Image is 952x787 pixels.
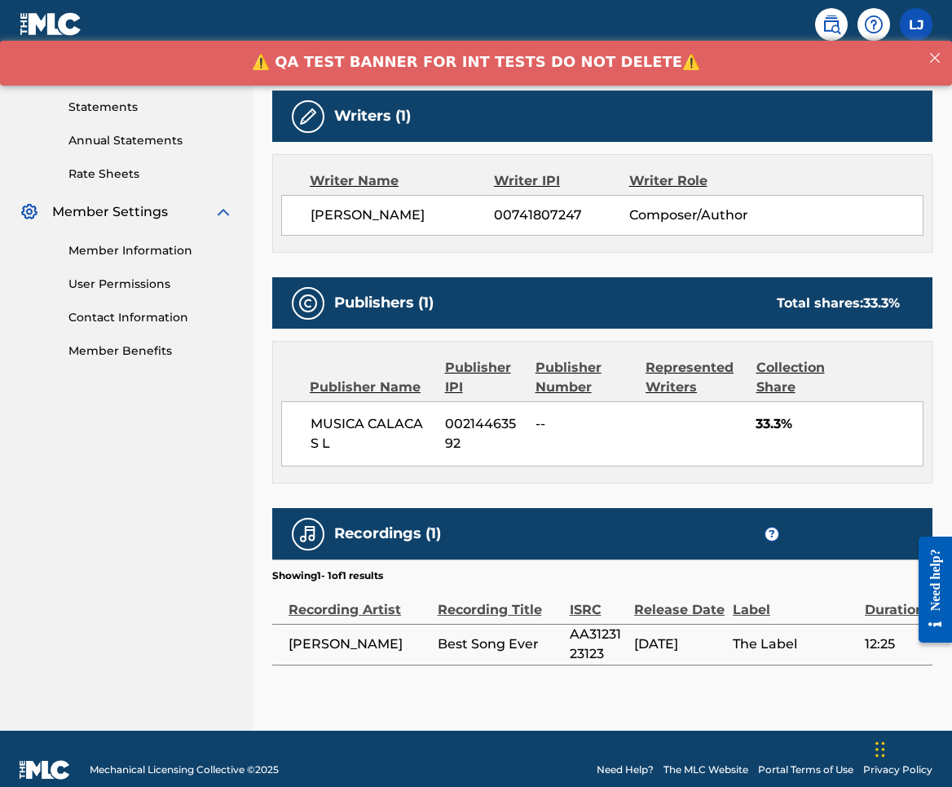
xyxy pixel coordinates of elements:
[864,15,884,34] img: help
[334,107,411,126] h5: Writers (1)
[20,760,70,780] img: logo
[298,524,318,544] img: Recordings
[438,634,562,654] span: Best Song Ever
[815,8,848,41] a: Public Search
[310,378,433,397] div: Publisher Name
[68,166,233,183] a: Rate Sheets
[865,634,924,654] span: 12:25
[214,202,233,222] img: expand
[865,583,924,620] div: Duration
[535,414,633,434] span: --
[311,206,494,225] span: [PERSON_NAME]
[906,524,952,656] iframe: Resource Center
[494,171,629,191] div: Writer IPI
[311,414,433,453] span: MUSICA CALACA S L
[252,12,700,29] span: ⚠️ QA TEST BANNER FOR INT TESTS DO NOT DELETE⚠️
[634,583,725,620] div: Release Date
[663,763,748,777] a: The MLC Website
[68,276,233,293] a: User Permissions
[298,107,318,126] img: Writers
[289,583,430,620] div: Recording Artist
[68,132,233,149] a: Annual Statements
[68,343,233,360] a: Member Benefits
[822,15,841,34] img: search
[870,709,952,787] iframe: Chat Widget
[535,358,633,397] div: Publisher Number
[334,294,434,312] h5: Publishers (1)
[289,634,430,654] span: [PERSON_NAME]
[597,763,654,777] a: Need Help?
[756,358,848,397] div: Collection Share
[90,763,279,777] span: Mechanical Licensing Collective © 2025
[334,524,441,543] h5: Recordings (1)
[758,763,853,777] a: Portal Terms of Use
[272,568,383,583] p: Showing 1 - 1 of 1 results
[298,294,318,313] img: Publishers
[570,583,627,620] div: ISRC
[68,309,233,326] a: Contact Information
[570,625,627,664] span: AA3123123123
[765,528,778,541] span: ?
[863,763,932,777] a: Privacy Policy
[310,171,494,191] div: Writer Name
[629,171,752,191] div: Writer Role
[445,358,523,397] div: Publisher IPI
[733,583,857,620] div: Label
[733,634,857,654] span: The Label
[875,725,885,774] div: Drag
[777,294,900,313] div: Total shares:
[646,358,743,397] div: Represented Writers
[438,583,562,620] div: Recording Title
[900,8,932,41] div: User Menu
[52,202,168,222] span: Member Settings
[857,8,890,41] div: Help
[20,202,39,222] img: Member Settings
[20,12,82,36] img: MLC Logo
[445,414,523,453] span: 00214463592
[68,99,233,116] a: Statements
[863,295,900,311] span: 33.3 %
[494,206,628,225] span: 00741807247
[68,242,233,259] a: Member Information
[756,414,923,434] span: 33.3%
[629,206,751,225] span: Composer/Author
[634,634,725,654] span: [DATE]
